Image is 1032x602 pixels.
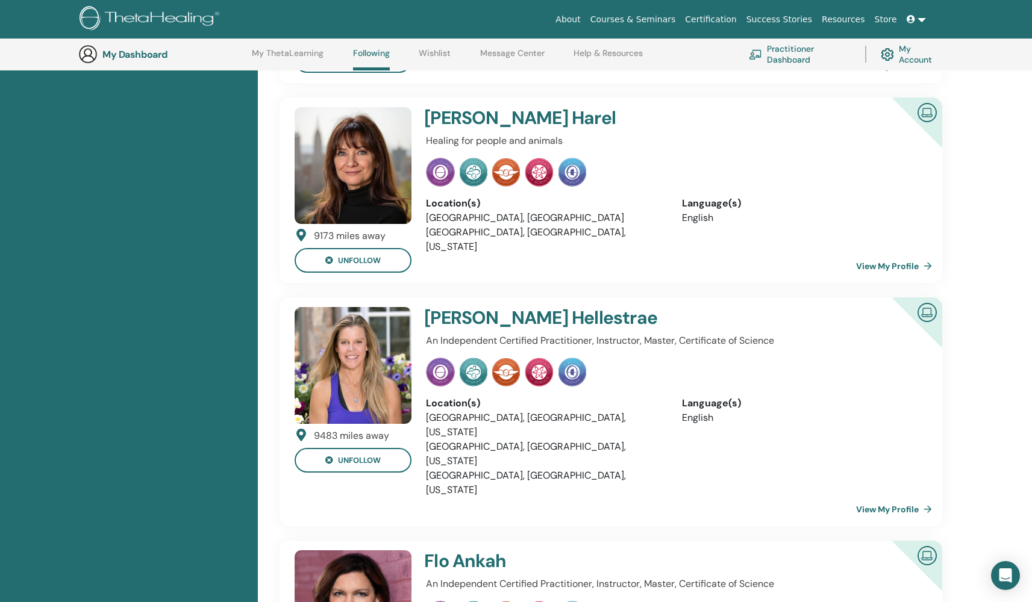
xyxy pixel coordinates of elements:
[314,429,389,443] div: 9483 miles away
[749,49,762,59] img: chalkboard-teacher.svg
[574,48,643,67] a: Help & Resources
[102,49,223,60] h3: My Dashboard
[873,297,942,367] div: Certified Online Instructor
[314,229,386,243] div: 9173 miles away
[480,48,545,67] a: Message Center
[881,45,894,64] img: cog.svg
[682,211,920,225] li: English
[913,298,942,325] img: Certified Online Instructor
[426,396,664,411] div: Location(s)
[426,211,664,225] li: [GEOGRAPHIC_DATA], [GEOGRAPHIC_DATA]
[353,48,390,70] a: Following
[586,8,681,31] a: Courses & Seminars
[80,6,224,33] img: logo.png
[682,411,920,425] li: English
[426,196,664,211] div: Location(s)
[426,225,664,254] li: [GEOGRAPHIC_DATA], [GEOGRAPHIC_DATA], [US_STATE]
[873,98,942,167] div: Certified Online Instructor
[295,448,411,473] button: unfollow
[856,497,937,521] a: View My Profile
[913,541,942,568] img: Certified Online Instructor
[424,307,836,329] h4: [PERSON_NAME] Hellestrae
[295,107,411,224] img: default.jpg
[749,41,851,67] a: Practitioner Dashboard
[252,48,324,67] a: My ThetaLearning
[913,98,942,125] img: Certified Online Instructor
[817,8,870,31] a: Resources
[991,561,1020,590] div: Open Intercom Messenger
[426,468,664,497] li: [GEOGRAPHIC_DATA], [GEOGRAPHIC_DATA], [US_STATE]
[78,45,98,64] img: generic-user-icon.jpg
[424,550,836,572] h4: Flo Ankah
[426,439,664,468] li: [GEOGRAPHIC_DATA], [GEOGRAPHIC_DATA], [US_STATE]
[742,8,817,31] a: Success Stories
[295,307,411,424] img: default.jpg
[870,8,902,31] a: Store
[424,107,836,129] h4: [PERSON_NAME] Harel
[426,134,920,148] p: Healing for people and animals
[295,248,411,273] button: unfollow
[426,334,920,348] p: An Independent Certified Practitioner, Instructor, Master, Certificate of Science
[682,196,920,211] div: Language(s)
[881,41,942,67] a: My Account
[551,8,585,31] a: About
[680,8,741,31] a: Certification
[682,396,920,411] div: Language(s)
[426,411,664,439] li: [GEOGRAPHIC_DATA], [GEOGRAPHIC_DATA], [US_STATE]
[856,254,937,278] a: View My Profile
[426,577,920,591] p: An Independent Certified Practitioner, Instructor, Master, Certificate of Science
[419,48,451,67] a: Wishlist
